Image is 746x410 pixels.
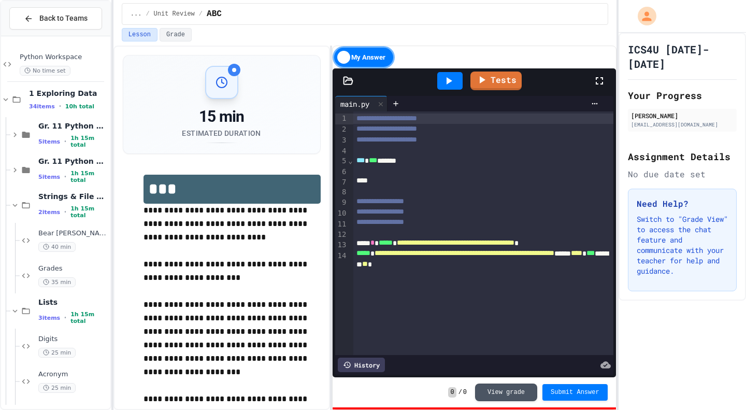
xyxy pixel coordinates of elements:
[628,149,737,164] h2: Assignment Details
[38,370,108,379] span: Acronym
[627,4,659,28] div: My Account
[38,174,60,180] span: 5 items
[38,121,108,131] span: Gr. 11 Python Review 1
[335,197,348,208] div: 9
[38,383,76,393] span: 25 min
[335,177,348,188] div: 7
[335,219,348,230] div: 11
[70,311,108,324] span: 1h 15m total
[448,387,456,398] span: 0
[631,121,734,129] div: [EMAIL_ADDRESS][DOMAIN_NAME]
[182,128,261,138] div: Estimated Duration
[458,388,462,397] span: /
[38,348,76,358] span: 25 min
[38,335,108,344] span: Digits
[122,28,157,41] button: Lesson
[59,102,61,110] span: •
[182,107,261,126] div: 15 min
[64,314,66,322] span: •
[20,66,70,76] span: No time set
[39,13,88,24] span: Back to Teams
[70,170,108,183] span: 1h 15m total
[146,10,149,18] span: /
[335,146,348,157] div: 4
[335,230,348,240] div: 12
[702,369,736,400] iframe: chat widget
[38,277,76,287] span: 35 min
[38,192,108,201] span: Strings & File Reading
[38,157,108,166] span: Gr. 11 Python Review 2
[335,187,348,197] div: 8
[70,135,108,148] span: 1h 15m total
[64,208,66,216] span: •
[29,103,55,110] span: 34 items
[628,42,737,71] h1: ICS4U [DATE]-[DATE]
[542,384,608,401] button: Submit Answer
[38,264,108,273] span: Grades
[154,10,195,18] span: Unit Review
[335,98,375,109] div: main.py
[199,10,203,18] span: /
[38,229,108,238] span: Bear [PERSON_NAME]
[207,8,222,20] span: ABC
[637,197,728,210] h3: Need Help?
[160,28,192,41] button: Grade
[64,137,66,146] span: •
[38,138,60,145] span: 5 items
[64,173,66,181] span: •
[551,388,599,397] span: Submit Answer
[335,208,348,219] div: 10
[335,114,348,124] div: 1
[348,157,353,165] span: Fold line
[470,72,522,90] a: Tests
[29,89,108,98] span: 1 Exploring Data
[660,323,736,367] iframe: chat widget
[9,7,102,30] button: Back to Teams
[65,103,94,110] span: 10h total
[338,358,385,372] div: History
[38,298,108,307] span: Lists
[335,96,388,111] div: main.py
[475,384,537,401] button: View grade
[628,88,737,103] h2: Your Progress
[335,156,348,167] div: 5
[463,388,467,397] span: 0
[20,53,108,62] span: Python Workspace
[38,209,60,216] span: 2 items
[335,167,348,177] div: 6
[38,242,76,252] span: 40 min
[335,135,348,146] div: 3
[335,240,348,251] div: 13
[70,205,108,219] span: 1h 15m total
[335,251,348,273] div: 14
[131,10,142,18] span: ...
[637,214,728,276] p: Switch to "Grade View" to access the chat feature and communicate with your teacher for help and ...
[335,124,348,135] div: 2
[631,111,734,120] div: [PERSON_NAME]
[38,315,60,321] span: 3 items
[628,168,737,180] div: No due date set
